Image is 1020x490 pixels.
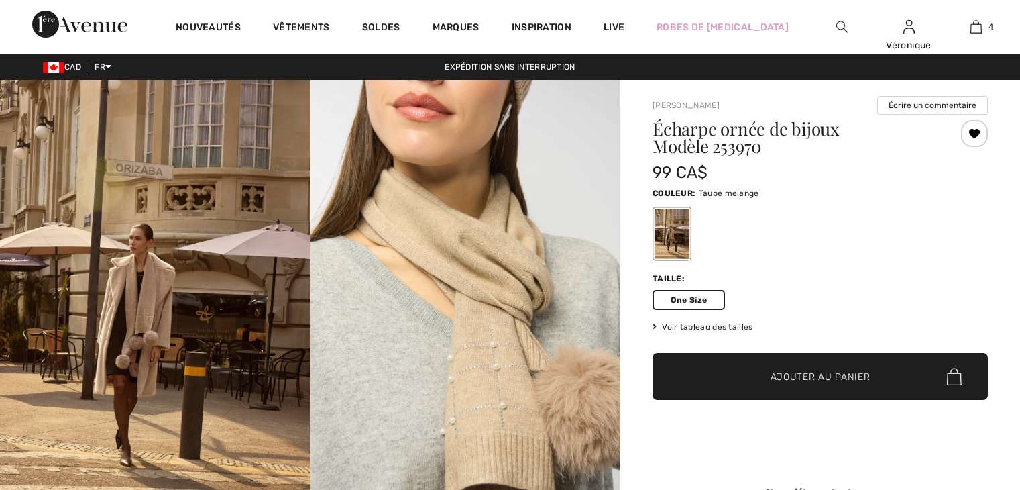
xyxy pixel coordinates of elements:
[362,21,400,36] a: Soldes
[95,62,111,72] span: FR
[653,120,932,155] h1: Écharpe ornée de bijoux Modèle 253970
[653,163,708,182] span: 99 CA$
[771,370,870,384] span: Ajouter au panier
[653,321,753,333] span: Voir tableau des tailles
[43,62,64,73] img: Canadian Dollar
[512,21,571,36] span: Inspiration
[433,21,479,36] a: Marques
[653,353,988,400] button: Ajouter au panier
[653,290,725,310] span: One Size
[653,189,695,198] span: Couleur:
[653,101,720,110] a: [PERSON_NAME]
[273,21,330,36] a: Vêtements
[876,38,942,52] div: Véronique
[947,368,962,385] img: Bag.svg
[988,21,993,33] span: 4
[699,189,759,198] span: Taupe melange
[877,96,988,115] button: Écrire un commentaire
[176,21,241,36] a: Nouveautés
[657,20,789,34] a: Robes de [MEDICAL_DATA]
[970,19,982,35] img: Mon panier
[655,209,689,259] div: Taupe melange
[43,62,87,72] span: CAD
[653,273,687,285] div: Taille:
[32,11,127,38] img: 1ère Avenue
[604,20,624,34] a: Live
[943,19,1009,35] a: 4
[903,20,915,33] a: Se connecter
[836,19,848,35] img: recherche
[903,19,915,35] img: Mes infos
